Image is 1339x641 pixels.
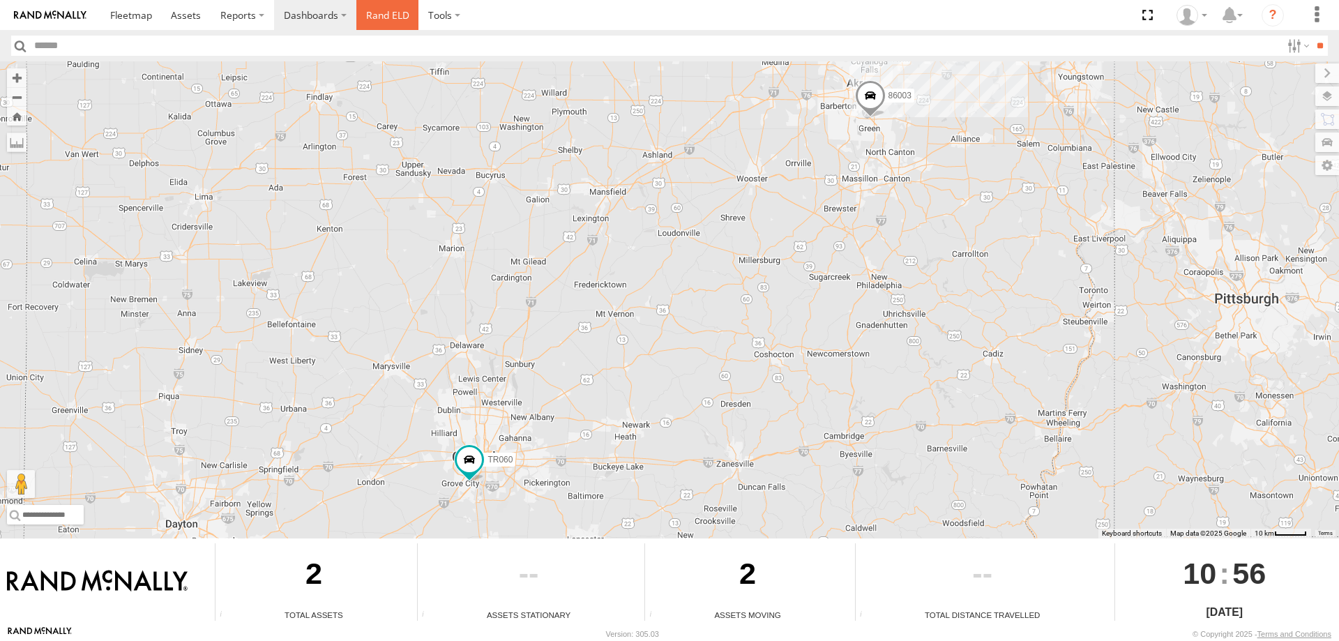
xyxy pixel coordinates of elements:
[1183,543,1216,603] span: 10
[645,609,849,621] div: Assets Moving
[1250,529,1311,538] button: Map Scale: 10 km per 43 pixels
[1315,156,1339,175] label: Map Settings
[856,610,877,621] div: Total distance travelled by all assets within specified date range and applied filters
[215,609,412,621] div: Total Assets
[856,609,1110,621] div: Total Distance Travelled
[606,630,659,638] div: Version: 305.03
[7,470,35,498] button: Drag Pegman onto the map to open Street View
[418,610,439,621] div: Total number of assets current stationary.
[14,10,86,20] img: rand-logo.svg
[1102,529,1162,538] button: Keyboard shortcuts
[418,609,640,621] div: Assets Stationary
[1232,543,1266,603] span: 56
[7,68,27,87] button: Zoom in
[215,610,236,621] div: Total number of Enabled Assets
[7,107,27,126] button: Zoom Home
[7,133,27,152] label: Measure
[1262,4,1284,27] i: ?
[1318,530,1333,536] a: Terms
[1282,36,1312,56] label: Search Filter Options
[888,91,911,100] span: 86003
[215,543,412,609] div: 2
[645,543,849,609] div: 2
[1115,604,1334,621] div: [DATE]
[1172,5,1212,26] div: George Steele
[1115,543,1334,603] div: :
[487,455,513,465] span: TR060
[7,87,27,107] button: Zoom out
[1255,529,1274,537] span: 10 km
[1193,630,1331,638] div: © Copyright 2025 -
[7,570,188,594] img: Rand McNally
[8,627,72,641] a: Visit our Website
[1257,630,1331,638] a: Terms and Conditions
[1170,529,1246,537] span: Map data ©2025 Google
[645,610,666,621] div: Total number of assets current in transit.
